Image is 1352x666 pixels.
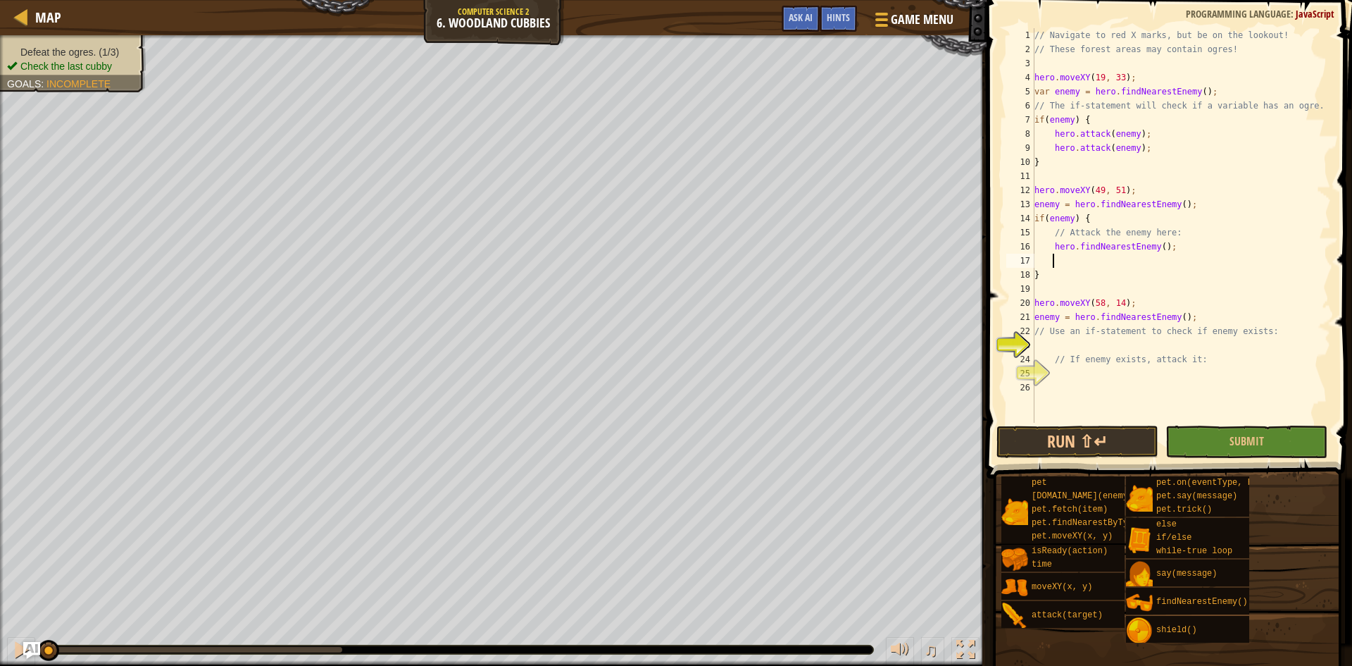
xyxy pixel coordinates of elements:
button: Submit [1165,426,1327,458]
div: 2 [1006,42,1034,56]
img: portrait.png [1001,498,1028,525]
li: Check the last cubby [7,59,135,73]
button: Ask AI [782,6,820,32]
div: 1 [1006,28,1034,42]
span: while-true loop [1156,546,1232,556]
span: shield() [1156,625,1197,635]
div: 4 [1006,70,1034,85]
li: Defeat the ogres. [7,45,135,59]
div: 3 [1006,56,1034,70]
button: ♫ [921,637,945,666]
button: Ask AI [23,642,40,659]
button: Game Menu [864,6,962,39]
span: pet.fetch(item) [1032,505,1108,514]
div: 14 [1006,211,1034,226]
span: ♫ [924,639,938,660]
div: 24 [1006,352,1034,366]
span: : [41,78,46,90]
span: pet.moveXY(x, y) [1032,531,1113,541]
div: 8 [1006,127,1034,141]
span: Ask AI [789,11,813,24]
span: pet.trick() [1156,505,1212,514]
div: 22 [1006,324,1034,338]
span: pet.on(eventType, handler) [1156,478,1288,488]
img: portrait.png [1001,603,1028,629]
span: Check the last cubby [20,61,112,72]
div: 21 [1006,310,1034,324]
span: [DOMAIN_NAME](enemy) [1032,491,1133,501]
div: 6 [1006,99,1034,113]
span: Hints [827,11,850,24]
img: portrait.png [1001,574,1028,601]
span: isReady(action) [1032,546,1108,556]
button: Toggle fullscreen [951,637,979,666]
div: 15 [1006,226,1034,240]
img: portrait.png [1126,617,1153,644]
div: 5 [1006,85,1034,99]
span: Incomplete [46,78,111,90]
div: 23 [1006,338,1034,352]
img: portrait.png [1126,485,1153,512]
div: 25 [1006,366,1034,381]
a: Map [28,8,61,27]
img: portrait.png [1126,561,1153,588]
span: pet.say(message) [1156,491,1237,501]
div: 7 [1006,113,1034,127]
span: : [1291,7,1296,20]
span: else [1156,519,1177,529]
button: Ctrl + P: Pause [7,637,35,666]
div: 20 [1006,296,1034,310]
div: 10 [1006,155,1034,169]
span: Game Menu [891,11,953,29]
div: 13 [1006,197,1034,211]
span: Map [35,8,61,27]
span: findNearestEnemy() [1156,597,1248,607]
span: attack(target) [1032,610,1103,620]
span: if/else [1156,533,1191,543]
div: 9 [1006,141,1034,155]
button: Run ⇧↵ [996,426,1158,458]
span: moveXY(x, y) [1032,582,1092,592]
span: say(message) [1156,569,1217,579]
img: portrait.png [1126,526,1153,553]
div: 17 [1006,254,1034,268]
div: 19 [1006,282,1034,296]
span: time [1032,560,1052,569]
div: 11 [1006,169,1034,183]
span: Defeat the ogres. (1/3) [20,47,119,58]
span: Goals [7,78,41,90]
span: Submit [1229,433,1264,449]
span: pet [1032,478,1047,488]
img: portrait.png [1001,546,1028,573]
span: pet.findNearestByType(type) [1032,518,1168,528]
button: Adjust volume [886,637,914,666]
div: 16 [1006,240,1034,254]
img: portrait.png [1126,589,1153,616]
span: JavaScript [1296,7,1334,20]
div: 26 [1006,381,1034,395]
div: 18 [1006,268,1034,282]
span: Programming language [1186,7,1291,20]
div: 12 [1006,183,1034,197]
